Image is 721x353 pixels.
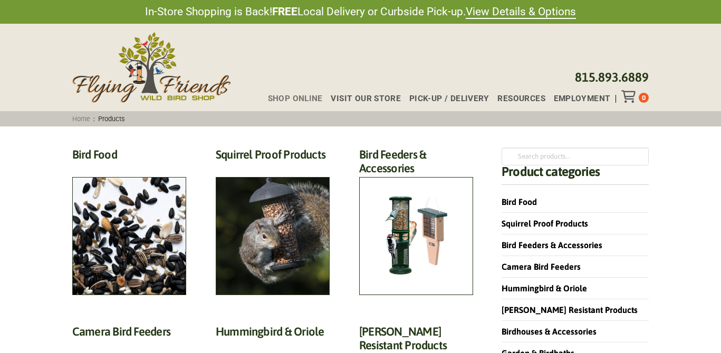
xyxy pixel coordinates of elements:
[502,148,649,165] input: Search products…
[502,262,581,271] a: Camera Bird Feeders
[331,95,401,103] span: Visit Our Store
[72,148,186,295] a: Visit product category Bird Food
[216,148,330,167] h2: Squirrel Proof Products
[545,95,610,103] a: Employment
[502,197,537,207] a: Bird Food
[268,95,323,103] span: Shop Online
[401,95,489,103] a: Pick-up / Delivery
[502,219,588,228] a: Squirrel Proof Products
[216,325,330,344] h2: Hummingbird & Oriole
[72,148,186,167] h2: Bird Food
[72,325,186,344] h2: Camera Bird Feeders
[409,95,489,103] span: Pick-up / Delivery
[145,4,576,19] span: In-Store Shopping is Back! Local Delivery or Curbside Pick-up.
[554,95,611,103] span: Employment
[502,305,638,315] a: [PERSON_NAME] Resistant Products
[72,32,230,103] img: Flying Friends Wild Bird Shop Logo
[575,70,649,84] a: 815.893.6889
[502,240,602,250] a: Bird Feeders & Accessories
[497,95,545,103] span: Resources
[621,90,639,103] div: Toggle Off Canvas Content
[642,94,646,102] span: 0
[502,327,597,336] a: Birdhouses & Accessories
[359,148,473,181] h2: Bird Feeders & Accessories
[69,115,129,123] span: :
[259,95,323,103] a: Shop Online
[489,95,545,103] a: Resources
[359,148,473,295] a: Visit product category Bird Feeders & Accessories
[216,148,330,295] a: Visit product category Squirrel Proof Products
[502,283,587,293] a: Hummingbird & Oriole
[466,5,576,19] a: View Details & Options
[95,115,129,123] span: Products
[69,115,93,123] a: Home
[502,165,649,185] h4: Product categories
[272,5,297,18] strong: FREE
[322,95,400,103] a: Visit Our Store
